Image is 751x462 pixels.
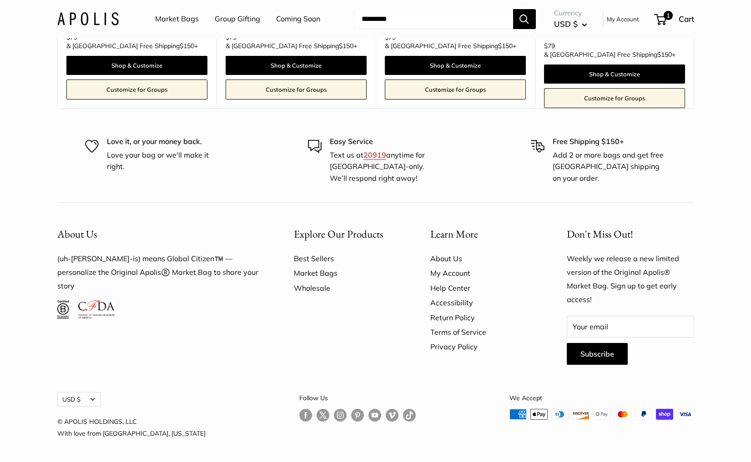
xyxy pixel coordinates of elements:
p: We Accept [509,392,694,404]
img: Council of Fashion Designers of America Member [78,300,114,318]
span: About Us [57,227,97,241]
a: Accessibility [430,295,535,310]
a: Customize for Groups [385,79,526,99]
button: USD $ [57,392,101,407]
p: Easy Service [330,136,444,148]
button: Search [513,9,536,29]
img: Certified B Corporation [57,300,70,318]
span: Explore Our Products [294,227,383,241]
span: USD $ [554,19,578,29]
a: 1 Cart [655,12,694,26]
a: Customize for Groups [66,79,207,99]
a: Shop & Customize [226,56,367,75]
p: Follow Us [299,392,416,404]
p: Add 2 or more bags and get free [GEOGRAPHIC_DATA] shipping on your order. [553,149,666,184]
button: About Us [57,225,262,243]
a: Follow us on Vimeo [386,409,398,422]
button: Subscribe [567,343,628,365]
img: Apolis [57,12,119,25]
input: Search... [354,9,513,29]
span: & [GEOGRAPHIC_DATA] Free Shipping + [66,43,198,49]
a: Follow us on Twitter [317,409,329,425]
a: Shop & Customize [66,56,207,75]
a: Terms of Service [430,325,535,339]
p: Text us at anytime for [GEOGRAPHIC_DATA]-only. We’ll respond right away! [330,149,444,184]
button: USD $ [554,17,587,31]
span: $150 [339,42,353,50]
a: Follow us on Tumblr [403,409,416,422]
a: Follow us on YouTube [368,409,381,422]
span: Currency [554,7,587,20]
a: Return Policy [430,310,535,325]
span: Cart [679,14,694,24]
span: Learn More [430,227,478,241]
a: Market Bags [155,12,199,26]
p: Love your bag or we'll make it right. [107,149,221,173]
button: Explore Our Products [294,225,398,243]
span: & [GEOGRAPHIC_DATA] Free Shipping + [385,43,516,49]
p: Free Shipping $150+ [553,136,666,148]
p: (uh-[PERSON_NAME]-is) means Global Citizen™️ — personalize the Original Apolis®️ Market Bag to sh... [57,252,262,293]
a: My Account [607,14,639,25]
span: $150 [180,42,194,50]
a: About Us [430,251,535,266]
a: Market Bags [294,266,398,280]
button: Learn More [430,225,535,243]
a: Coming Soon [276,12,320,26]
p: Don't Miss Out! [567,225,694,243]
a: Customize for Groups [544,88,685,108]
a: Privacy Policy [430,339,535,354]
span: $150 [657,50,672,59]
span: & [GEOGRAPHIC_DATA] Free Shipping + [226,43,357,49]
span: & [GEOGRAPHIC_DATA] Free Shipping + [544,51,675,58]
a: Wholesale [294,281,398,295]
p: © APOLIS HOLDINGS, LLC With love from [GEOGRAPHIC_DATA], [US_STATE] [57,416,206,439]
span: $150 [498,42,513,50]
a: Follow us on Instagram [334,409,347,422]
a: Customize for Groups [226,79,367,99]
a: Follow us on Facebook [299,409,312,422]
a: My Account [430,266,535,280]
a: Shop & Customize [544,65,685,84]
p: Weekly we release a new limited version of the Original Apolis® Market Bag. Sign up to get early ... [567,252,694,307]
a: Follow us on Pinterest [351,409,364,422]
span: 1 [663,11,672,20]
a: Help Center [430,281,535,295]
a: Group Gifting [215,12,260,26]
span: $79 [544,42,555,50]
a: Shop & Customize [385,56,526,75]
a: 20919 [363,150,386,159]
p: Love it, or your money back. [107,136,221,148]
a: Best Sellers [294,251,398,266]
